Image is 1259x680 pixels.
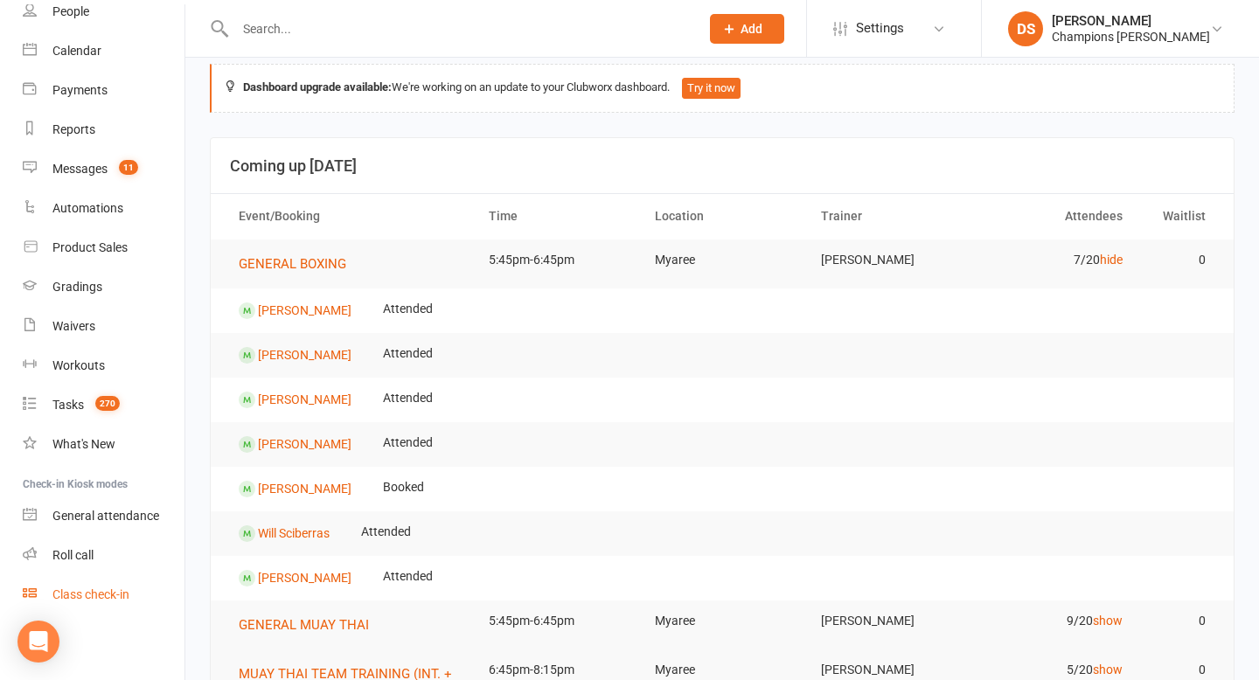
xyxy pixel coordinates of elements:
[52,83,108,97] div: Payments
[52,398,84,412] div: Tasks
[52,4,89,18] div: People
[52,437,115,451] div: What's New
[119,160,138,175] span: 11
[23,346,184,385] a: Workouts
[243,80,392,94] strong: Dashboard upgrade available:
[710,14,784,44] button: Add
[230,17,687,41] input: Search...
[23,536,184,575] a: Roll call
[230,157,1214,175] h3: Coming up [DATE]
[639,239,805,281] td: Myaree
[367,422,449,463] td: Attended
[52,319,95,333] div: Waivers
[17,621,59,663] div: Open Intercom Messenger
[367,378,449,419] td: Attended
[52,122,95,136] div: Reports
[805,600,971,642] td: [PERSON_NAME]
[52,162,108,176] div: Messages
[239,614,381,635] button: GENERAL MUAY THAI
[367,288,449,330] td: Attended
[223,194,473,239] th: Event/Booking
[23,31,184,71] a: Calendar
[23,496,184,536] a: General attendance kiosk mode
[239,617,369,633] span: GENERAL MUAY THAI
[23,189,184,228] a: Automations
[239,253,358,274] button: GENERAL BOXING
[367,556,449,597] td: Attended
[258,302,351,316] a: [PERSON_NAME]
[682,78,741,99] button: Try it now
[258,436,351,450] a: [PERSON_NAME]
[52,358,105,372] div: Workouts
[23,385,184,425] a: Tasks 270
[258,570,351,584] a: [PERSON_NAME]
[805,239,971,281] td: [PERSON_NAME]
[52,280,102,294] div: Gradings
[1100,253,1123,267] a: hide
[23,575,184,614] a: Class kiosk mode
[23,307,184,346] a: Waivers
[345,511,427,552] td: Attended
[639,600,805,642] td: Myaree
[239,256,346,272] span: GENERAL BOXING
[367,333,449,374] td: Attended
[52,201,123,215] div: Automations
[1093,614,1123,628] a: show
[258,392,351,406] a: [PERSON_NAME]
[971,194,1137,239] th: Attendees
[95,396,120,411] span: 270
[1138,600,1221,642] td: 0
[23,267,184,307] a: Gradings
[52,240,128,254] div: Product Sales
[23,110,184,149] a: Reports
[1138,239,1221,281] td: 0
[52,587,129,601] div: Class check-in
[52,548,94,562] div: Roll call
[258,525,330,539] a: Will Sciberras
[367,467,440,508] td: Booked
[856,9,904,48] span: Settings
[23,71,184,110] a: Payments
[971,600,1137,642] td: 9/20
[971,239,1137,281] td: 7/20
[473,194,639,239] th: Time
[23,149,184,189] a: Messages 11
[23,228,184,267] a: Product Sales
[473,239,639,281] td: 5:45pm-6:45pm
[52,509,159,523] div: General attendance
[473,600,639,642] td: 5:45pm-6:45pm
[1008,11,1043,46] div: DS
[1138,194,1221,239] th: Waitlist
[23,425,184,464] a: What's New
[639,194,805,239] th: Location
[52,44,101,58] div: Calendar
[805,194,971,239] th: Trainer
[258,481,351,495] a: [PERSON_NAME]
[741,22,762,36] span: Add
[1093,663,1123,677] a: show
[1052,13,1210,29] div: [PERSON_NAME]
[210,64,1235,113] div: We're working on an update to your Clubworx dashboard.
[258,347,351,361] a: [PERSON_NAME]
[1052,29,1210,45] div: Champions [PERSON_NAME]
